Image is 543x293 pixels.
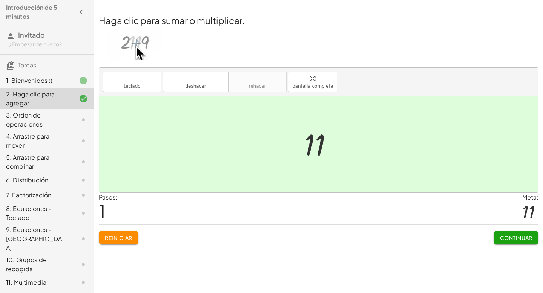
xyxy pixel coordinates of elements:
[18,61,36,69] font: Tareas
[6,256,47,273] font: 10. Grupos de recogida
[292,84,333,89] font: pantalla completa
[6,132,49,149] font: 4. Arrastre para mover
[494,231,538,244] button: Continuar
[79,234,88,243] i: Task not started.
[6,176,48,184] font: 6. Distribución
[185,84,206,89] font: deshacer
[99,200,106,223] font: 1
[79,175,88,185] i: Task not started.
[79,76,88,85] i: Task finished.
[9,41,62,47] font: ¿Empezar de nuevo?
[228,72,287,92] button: rehacerrehacer
[99,15,245,26] font: Haga clic para sumar o multiplicar.
[79,278,88,287] i: Task not started.
[522,193,538,201] font: Meta:
[6,191,51,199] font: 7. Factorización
[6,90,55,107] font: 2. Haga clic para agregar
[79,191,88,200] i: Task not started.
[167,75,224,82] font: deshacer
[79,136,88,145] i: Task not started.
[99,231,138,244] button: Reiniciar
[6,278,46,286] font: 11. Multimedia
[6,3,57,20] font: Introducción de 5 minutos
[288,72,337,92] button: pantalla completa
[6,226,64,252] font: 9. Ecuaciones - [GEOGRAPHIC_DATA]
[107,75,157,82] font: teclado
[79,209,88,218] i: Task not started.
[249,84,266,89] font: rehacer
[232,75,282,82] font: rehacer
[105,234,132,241] font: Reiniciar
[18,31,45,39] font: Invitado
[79,260,88,269] i: Task not started.
[79,115,88,124] i: Task not started.
[79,157,88,166] i: Task not started.
[6,111,43,128] font: 3. Orden de operaciones
[79,94,88,103] i: Task finished and correct.
[108,27,163,60] img: acc24cad2d66776ab3378aca534db7173dae579742b331bb719a8ca59f72f8de.webp
[6,204,51,221] font: 8. Ecuaciones - Teclado
[124,84,140,89] font: teclado
[500,234,532,241] font: Continuar
[6,76,53,84] font: 1. Bienvenidos :)
[99,193,117,201] font: Pasos:
[6,153,49,170] font: 5. Arrastre para combinar
[103,72,161,92] button: tecladoteclado
[163,72,229,92] button: deshacerdeshacer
